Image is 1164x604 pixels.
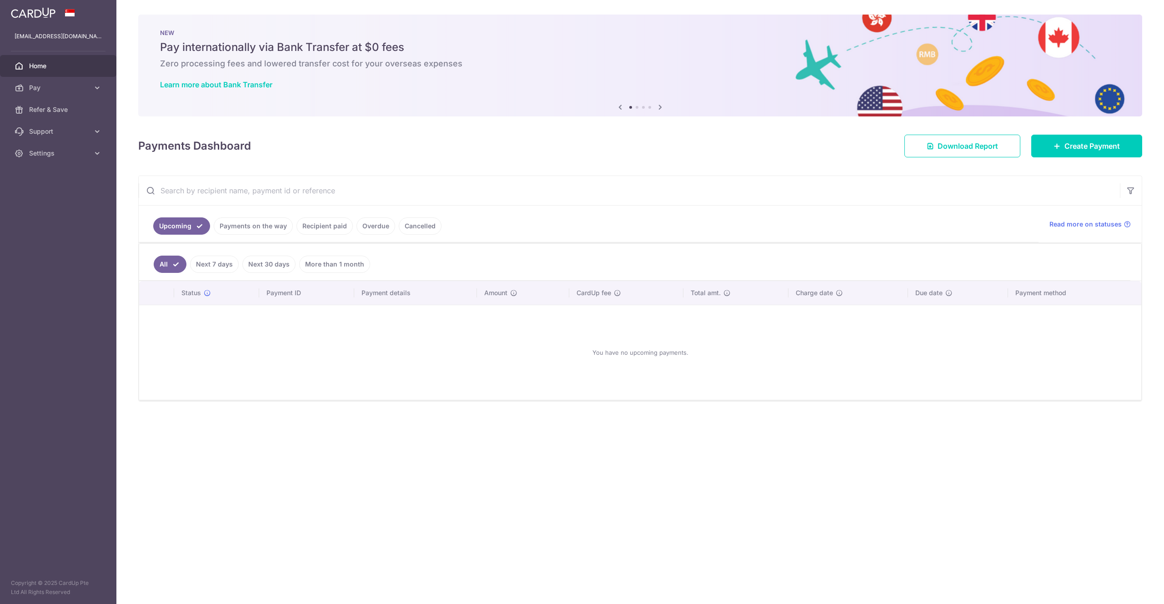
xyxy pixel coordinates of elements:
[138,138,251,154] h4: Payments Dashboard
[29,105,89,114] span: Refer & Save
[139,176,1120,205] input: Search by recipient name, payment id or reference
[915,288,943,297] span: Due date
[29,149,89,158] span: Settings
[15,32,102,41] p: [EMAIL_ADDRESS][DOMAIN_NAME]
[1008,281,1141,305] th: Payment method
[259,281,354,305] th: Payment ID
[356,217,395,235] a: Overdue
[691,288,721,297] span: Total amt.
[399,217,442,235] a: Cancelled
[938,141,998,151] span: Download Report
[29,83,89,92] span: Pay
[1049,220,1122,229] span: Read more on statuses
[160,58,1120,69] h6: Zero processing fees and lowered transfer cost for your overseas expenses
[1031,135,1142,157] a: Create Payment
[299,256,370,273] a: More than 1 month
[354,281,477,305] th: Payment details
[577,288,611,297] span: CardUp fee
[11,7,55,18] img: CardUp
[160,29,1120,36] p: NEW
[138,15,1142,116] img: Bank transfer banner
[160,80,272,89] a: Learn more about Bank Transfer
[796,288,833,297] span: Charge date
[1049,220,1131,229] a: Read more on statuses
[29,61,89,70] span: Home
[904,135,1020,157] a: Download Report
[214,217,293,235] a: Payments on the way
[160,40,1120,55] h5: Pay internationally via Bank Transfer at $0 fees
[181,288,201,297] span: Status
[484,288,507,297] span: Amount
[150,312,1130,393] div: You have no upcoming payments.
[153,217,210,235] a: Upcoming
[242,256,296,273] a: Next 30 days
[296,217,353,235] a: Recipient paid
[190,256,239,273] a: Next 7 days
[29,127,89,136] span: Support
[154,256,186,273] a: All
[1064,141,1120,151] span: Create Payment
